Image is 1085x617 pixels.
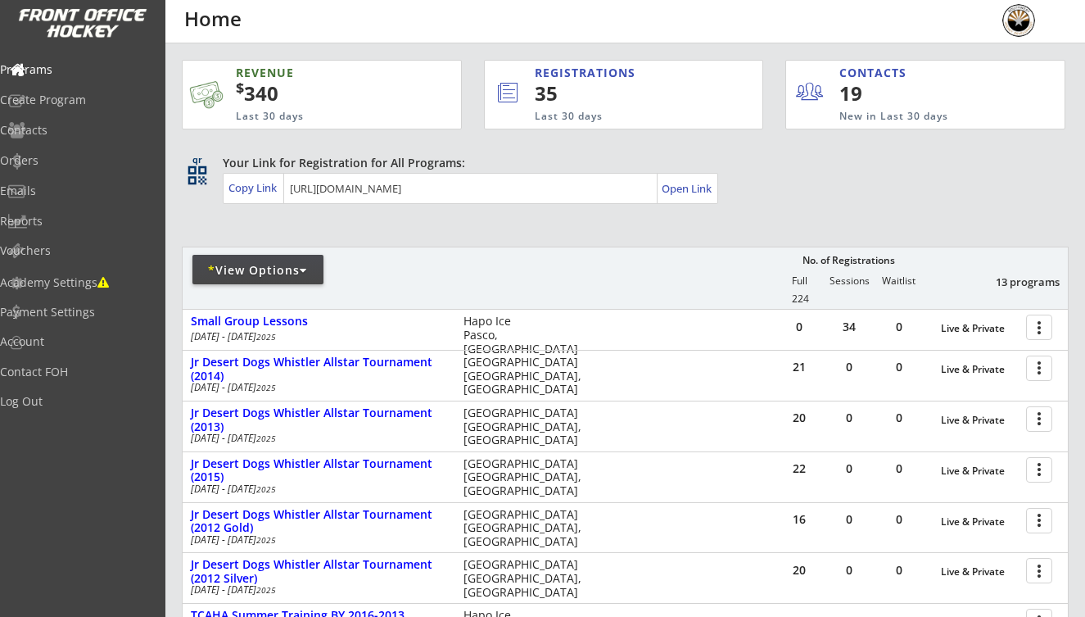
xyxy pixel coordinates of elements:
[875,565,924,576] div: 0
[825,565,874,576] div: 0
[191,383,441,392] div: [DATE] - [DATE]
[825,321,874,333] div: 34
[1026,558,1052,583] button: more_vert
[839,110,988,124] div: New in Last 30 days
[941,323,1018,334] div: Live & Private
[256,331,276,343] em: 2025
[775,463,824,474] div: 22
[775,321,824,333] div: 0
[535,79,708,107] div: 35
[192,262,323,279] div: View Options
[1026,406,1052,432] button: more_vert
[875,463,924,474] div: 0
[825,463,874,474] div: 0
[191,484,441,494] div: [DATE] - [DATE]
[825,361,874,373] div: 0
[825,275,874,287] div: Sessions
[236,79,409,107] div: 340
[775,412,824,424] div: 20
[463,406,592,447] div: [GEOGRAPHIC_DATA] [GEOGRAPHIC_DATA], [GEOGRAPHIC_DATA]
[941,566,1018,578] div: Live & Private
[662,182,713,196] div: Open Link
[875,412,924,424] div: 0
[223,155,1018,171] div: Your Link for Registration for All Programs:
[839,65,914,81] div: CONTACTS
[236,110,389,124] div: Last 30 days
[941,465,1018,477] div: Live & Private
[256,584,276,596] em: 2025
[191,315,446,329] div: Small Group Lessons
[191,356,446,383] div: Jr Desert Dogs Whistler Allstar Tournament (2014)
[463,356,592,397] div: [GEOGRAPHIC_DATA] [GEOGRAPHIC_DATA], [GEOGRAPHIC_DATA]
[941,415,1018,426] div: Live & Private
[463,315,592,356] div: Hapo Ice Pasco, [GEOGRAPHIC_DATA]
[463,508,592,549] div: [GEOGRAPHIC_DATA] [GEOGRAPHIC_DATA], [GEOGRAPHIC_DATA]
[535,110,696,124] div: Last 30 days
[256,433,276,444] em: 2025
[256,534,276,546] em: 2025
[236,78,244,98] sup: $
[775,514,824,525] div: 16
[191,585,441,595] div: [DATE] - [DATE]
[191,332,441,342] div: [DATE] - [DATE]
[662,177,713,200] a: Open Link
[228,180,280,195] div: Copy Link
[775,565,824,576] div: 20
[191,433,441,443] div: [DATE] - [DATE]
[463,558,592,599] div: [GEOGRAPHIC_DATA] [GEOGRAPHIC_DATA], [GEOGRAPHIC_DATA]
[839,79,940,107] div: 19
[775,275,824,287] div: Full
[825,412,874,424] div: 0
[1026,356,1052,381] button: more_vert
[825,514,874,525] div: 0
[875,321,924,333] div: 0
[875,514,924,525] div: 0
[798,255,899,266] div: No. of Registrations
[185,163,210,188] button: qr_code
[191,457,446,485] div: Jr Desert Dogs Whistler Allstar Tournament (2015)
[775,293,825,305] div: 224
[775,361,824,373] div: 21
[256,483,276,495] em: 2025
[1026,315,1052,340] button: more_vert
[256,382,276,393] em: 2025
[974,274,1060,289] div: 13 programs
[941,364,1018,375] div: Live & Private
[1026,508,1052,533] button: more_vert
[1026,457,1052,483] button: more_vert
[191,535,441,545] div: [DATE] - [DATE]
[874,275,923,287] div: Waitlist
[191,406,446,434] div: Jr Desert Dogs Whistler Allstar Tournament (2013)
[187,155,206,166] div: qr
[236,65,389,81] div: REVENUE
[463,457,592,498] div: [GEOGRAPHIC_DATA] [GEOGRAPHIC_DATA], [GEOGRAPHIC_DATA]
[191,558,446,586] div: Jr Desert Dogs Whistler Allstar Tournament (2012 Silver)
[535,65,693,81] div: REGISTRATIONS
[191,508,446,536] div: Jr Desert Dogs Whistler Allstar Tournament (2012 Gold)
[941,516,1018,528] div: Live & Private
[875,361,924,373] div: 0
